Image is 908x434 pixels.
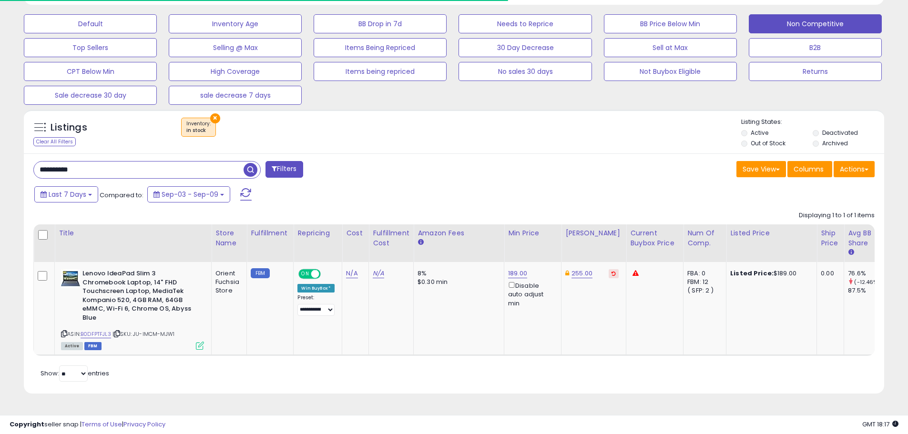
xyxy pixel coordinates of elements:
[794,164,824,174] span: Columns
[418,228,500,238] div: Amazon Fees
[854,278,880,286] small: (-12.46%)
[169,14,302,33] button: Inventory Age
[34,186,98,202] button: Last 7 Days
[297,284,335,293] div: Win BuyBox *
[687,286,719,295] div: ( SFP: 2 )
[265,161,303,178] button: Filters
[736,161,786,177] button: Save View
[787,161,832,177] button: Columns
[210,113,220,123] button: ×
[24,86,157,105] button: Sale decrease 30 day
[186,127,211,134] div: in stock
[51,121,87,134] h5: Listings
[749,38,882,57] button: B2B
[571,269,592,278] a: 255.00
[418,238,423,247] small: Amazon Fees.
[848,269,887,278] div: 76.6%
[33,137,76,146] div: Clear All Filters
[418,278,497,286] div: $0.30 min
[84,342,102,350] span: FBM
[169,62,302,81] button: High Coverage
[459,38,592,57] button: 30 Day Decrease
[373,228,409,248] div: Fulfillment Cost
[49,190,86,199] span: Last 7 Days
[630,228,679,248] div: Current Buybox Price
[751,139,786,147] label: Out of Stock
[41,369,109,378] span: Show: entries
[373,269,384,278] a: N/A
[147,186,230,202] button: Sep-03 - Sep-09
[10,420,165,429] div: seller snap | |
[169,38,302,57] button: Selling @ Max
[741,118,884,127] p: Listing States:
[821,269,837,278] div: 0.00
[123,420,165,429] a: Privacy Policy
[81,330,111,338] a: B0DFPTFJL3
[834,161,875,177] button: Actions
[821,228,840,248] div: Ship Price
[730,228,813,238] div: Listed Price
[459,62,592,81] button: No sales 30 days
[169,86,302,105] button: sale decrease 7 days
[346,269,357,278] a: N/A
[300,270,312,278] span: ON
[687,278,719,286] div: FBM: 12
[297,294,335,316] div: Preset:
[848,228,883,248] div: Avg BB Share
[687,228,722,248] div: Num of Comp.
[862,420,898,429] span: 2025-09-17 18:17 GMT
[749,62,882,81] button: Returns
[24,14,157,33] button: Default
[319,270,335,278] span: OFF
[162,190,218,199] span: Sep-03 - Sep-09
[314,14,447,33] button: BB Drop in 7d
[749,14,882,33] button: Non Competitive
[112,330,174,338] span: | SKU: JU-IMCM-MJW1
[215,228,243,248] div: Store Name
[459,14,592,33] button: Needs to Reprice
[61,269,80,288] img: 51ebzs2SMyL._SL40_.jpg
[604,14,737,33] button: BB Price Below Min
[24,38,157,57] button: Top Sellers
[799,211,875,220] div: Displaying 1 to 1 of 1 items
[687,269,719,278] div: FBA: 0
[604,38,737,57] button: Sell at Max
[822,139,848,147] label: Archived
[215,269,239,295] div: Orient Fuchsia Store
[186,120,211,134] span: Inventory :
[100,191,143,200] span: Compared to:
[508,228,557,238] div: Min Price
[314,62,447,81] button: Items being repriced
[604,62,737,81] button: Not Buybox Eligible
[61,342,83,350] span: All listings currently available for purchase on Amazon
[59,228,207,238] div: Title
[848,248,854,257] small: Avg BB Share.
[848,286,887,295] div: 87.5%
[730,269,809,278] div: $189.00
[297,228,338,238] div: Repricing
[730,269,774,278] b: Listed Price:
[24,62,157,81] button: CPT Below Min
[508,269,527,278] a: 189.00
[565,228,622,238] div: [PERSON_NAME]
[61,269,204,349] div: ASIN:
[346,228,365,238] div: Cost
[314,38,447,57] button: Items Being Repriced
[751,129,768,137] label: Active
[251,228,289,238] div: Fulfillment
[251,268,269,278] small: FBM
[822,129,858,137] label: Deactivated
[418,269,497,278] div: 8%
[82,420,122,429] a: Terms of Use
[10,420,44,429] strong: Copyright
[82,269,198,324] b: Lenovo IdeaPad Slim 3 Chromebook Laptop, 14" FHD Touchscreen Laptop, MediaTek Kompanio 520, 4GB R...
[508,280,554,308] div: Disable auto adjust min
